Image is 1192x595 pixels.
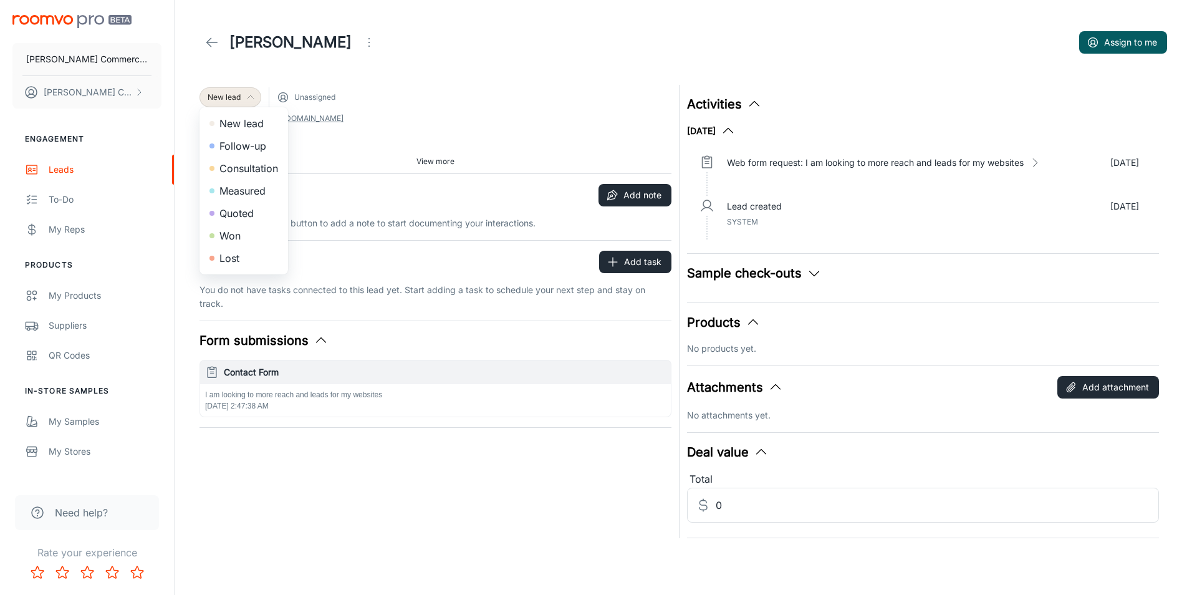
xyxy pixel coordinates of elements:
[199,202,288,225] li: Quoted
[199,225,288,247] li: Won
[199,247,288,269] li: Lost
[199,180,288,202] li: Measured
[199,112,288,135] li: New lead
[199,135,288,157] li: Follow-up
[199,157,288,180] li: Consultation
